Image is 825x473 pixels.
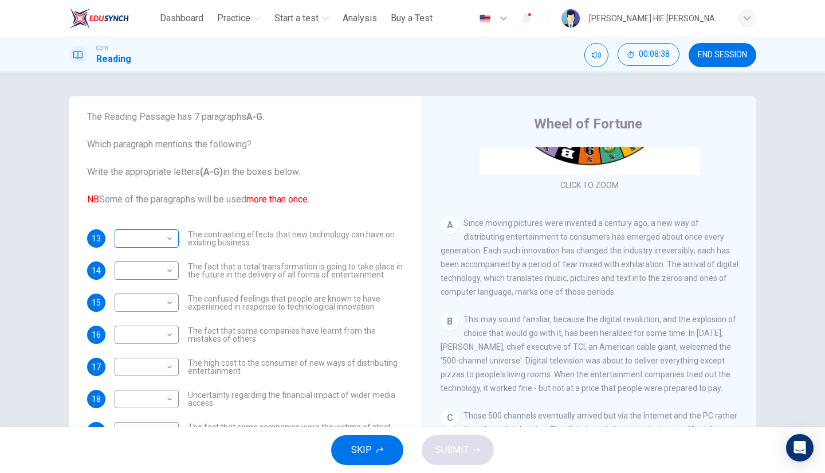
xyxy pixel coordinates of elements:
[391,11,433,25] span: Buy a Test
[618,43,679,67] div: Hide
[188,230,403,247] span: The contrasting effects that new technology can have on existing business
[441,218,738,296] span: Since moving pictures were invented a century ago, a new way of distributing entertainment to con...
[69,7,129,30] img: ELTC logo
[92,363,101,371] span: 17
[561,9,580,28] img: Profile picture
[92,267,101,275] span: 14
[331,435,403,465] button: SKIP
[338,8,382,29] button: Analysis
[92,299,101,307] span: 15
[639,50,670,59] span: 00:08:38
[188,423,403,439] span: The fact that some companies were the victims of strict government policy
[246,194,309,205] font: more than once.
[441,315,736,393] span: This may sound familiar, because the digital revolution, and the explosion of choice that would g...
[188,295,403,311] span: The confused feelings that people are known to have experienced in response to technological inno...
[786,434,814,462] div: Open Intercom Messenger
[200,166,223,177] b: (A-G)
[386,8,437,29] button: Buy a Test
[69,7,155,30] a: ELTC logo
[87,194,99,205] font: NB
[213,8,265,29] button: Practice
[188,263,403,279] span: The fact that a total transformation is going to take place in the future in the delivery of all ...
[441,409,459,427] div: C
[217,11,250,25] span: Practice
[441,312,459,331] div: B
[92,331,101,339] span: 16
[96,44,108,52] span: CEFR
[351,442,372,458] span: SKIP
[441,216,459,234] div: A
[188,391,403,407] span: Uncertainty regarding the financial impact of wider media access
[155,8,208,29] button: Dashboard
[274,11,319,25] span: Start a test
[188,327,403,343] span: The fact that some companies have learnt from the mistakes of others
[246,111,262,122] b: A-G
[270,8,333,29] button: Start a test
[698,50,747,60] span: END SESSION
[689,43,756,67] button: END SESSION
[478,14,492,23] img: en
[589,11,724,25] div: [PERSON_NAME] HIE [PERSON_NAME]
[96,52,131,66] h1: Reading
[534,115,642,133] h4: Wheel of Fortune
[584,43,608,67] div: Mute
[92,395,101,403] span: 18
[188,359,403,375] span: The high cost to the consumer of new ways of distributing entertainment
[618,43,679,66] button: 00:08:38
[160,11,203,25] span: Dashboard
[87,110,403,206] span: The Reading Passage has 7 paragraphs . Which paragraph mentions the following? Write the appropri...
[343,11,377,25] span: Analysis
[92,234,101,243] span: 13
